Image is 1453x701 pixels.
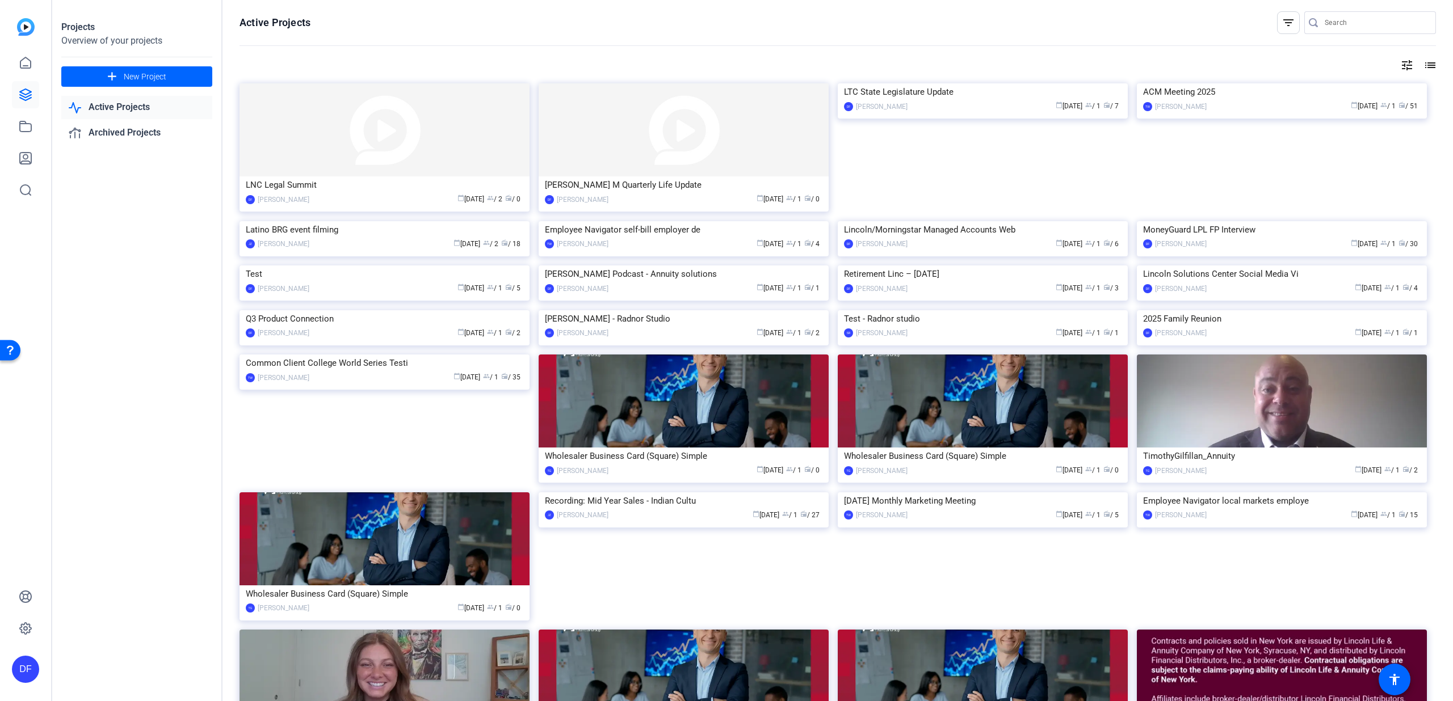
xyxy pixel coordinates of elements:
[557,509,608,521] div: [PERSON_NAME]
[844,447,1122,464] div: Wholesaler Business Card (Square) Simple
[246,603,255,613] div: TG
[804,328,811,335] span: radio
[557,194,608,205] div: [PERSON_NAME]
[1380,102,1396,110] span: / 1
[1085,102,1092,108] span: group
[1143,310,1421,327] div: 2025 Family Reunion
[786,195,793,201] span: group
[258,372,309,383] div: [PERSON_NAME]
[1351,102,1378,110] span: [DATE]
[1402,329,1418,337] span: / 1
[1103,466,1110,472] span: radio
[1399,239,1405,246] span: radio
[786,240,801,248] span: / 1
[453,240,480,248] span: [DATE]
[844,221,1122,238] div: Lincoln/Morningstar Managed Accounts Web
[1402,284,1418,292] span: / 4
[1351,511,1378,519] span: [DATE]
[786,329,801,337] span: / 1
[246,354,523,371] div: Common Client College World Series Testi
[453,373,480,381] span: [DATE]
[1103,102,1119,110] span: / 7
[856,465,908,476] div: [PERSON_NAME]
[1103,328,1110,335] span: radio
[1143,447,1421,464] div: TimothyGilfillan_Annuity
[804,240,820,248] span: / 4
[1402,466,1409,472] span: radio
[1384,284,1391,290] span: group
[1056,511,1082,519] span: [DATE]
[1388,673,1401,686] mat-icon: accessibility
[1143,102,1152,111] div: TW
[757,195,783,203] span: [DATE]
[1056,284,1063,290] span: calendar_today
[757,284,763,290] span: calendar_today
[844,83,1122,100] div: LTC State Legislature Update
[557,283,608,294] div: [PERSON_NAME]
[757,329,783,337] span: [DATE]
[804,466,811,472] span: radio
[505,284,520,292] span: / 5
[545,510,554,520] div: JZ
[246,284,255,293] div: DF
[124,71,166,83] span: New Project
[1399,510,1405,517] span: radio
[246,265,523,282] div: Test
[505,328,512,335] span: radio
[1155,465,1207,476] div: [PERSON_NAME]
[557,327,608,339] div: [PERSON_NAME]
[753,510,759,517] span: calendar_today
[258,283,309,294] div: [PERSON_NAME]
[844,239,853,248] div: DF
[800,511,820,519] span: / 27
[1351,510,1358,517] span: calendar_today
[61,96,212,119] a: Active Projects
[457,329,484,337] span: [DATE]
[1103,510,1110,517] span: radio
[457,195,464,201] span: calendar_today
[1399,511,1418,519] span: / 15
[457,195,484,203] span: [DATE]
[1380,102,1387,108] span: group
[1085,284,1101,292] span: / 1
[1085,284,1092,290] span: group
[1351,102,1358,108] span: calendar_today
[457,284,484,292] span: [DATE]
[483,373,498,381] span: / 1
[757,240,783,248] span: [DATE]
[1085,240,1101,248] span: / 1
[786,239,793,246] span: group
[1143,284,1152,293] div: DF
[856,101,908,112] div: [PERSON_NAME]
[505,195,512,201] span: radio
[1155,283,1207,294] div: [PERSON_NAME]
[804,466,820,474] span: / 0
[1143,239,1152,248] div: DF
[1402,328,1409,335] span: radio
[1056,102,1082,110] span: [DATE]
[1380,240,1396,248] span: / 1
[17,18,35,36] img: blue-gradient.svg
[1103,329,1119,337] span: / 1
[483,373,490,379] span: group
[1143,492,1421,509] div: Employee Navigator local markets employe
[1143,328,1152,337] div: DF
[1355,284,1362,290] span: calendar_today
[1155,101,1207,112] div: [PERSON_NAME]
[1355,328,1362,335] span: calendar_today
[1103,284,1119,292] span: / 3
[258,327,309,339] div: [PERSON_NAME]
[1155,238,1207,250] div: [PERSON_NAME]
[844,492,1122,509] div: [DATE] Monthly Marketing Meeting
[61,34,212,48] div: Overview of your projects
[1085,466,1101,474] span: / 1
[1056,329,1082,337] span: [DATE]
[501,240,520,248] span: / 18
[1384,466,1391,472] span: group
[1085,239,1092,246] span: group
[844,102,853,111] div: DF
[258,238,309,250] div: [PERSON_NAME]
[545,284,554,293] div: DF
[487,195,494,201] span: group
[1155,509,1207,521] div: [PERSON_NAME]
